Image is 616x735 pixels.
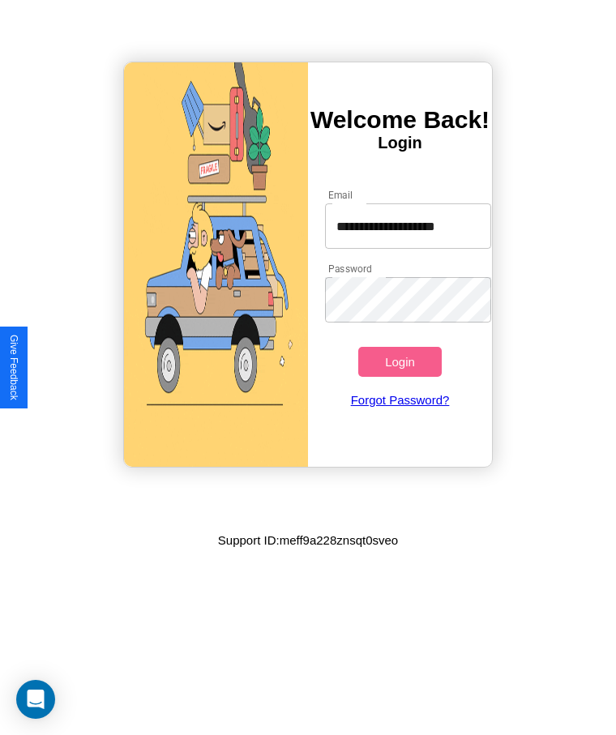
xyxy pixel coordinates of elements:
[358,347,441,377] button: Login
[124,62,308,467] img: gif
[308,106,492,134] h3: Welcome Back!
[308,134,492,152] h4: Login
[218,529,398,551] p: Support ID: meff9a228znsqt0sveo
[8,335,19,400] div: Give Feedback
[328,262,371,276] label: Password
[16,680,55,719] div: Open Intercom Messenger
[317,377,482,423] a: Forgot Password?
[328,188,353,202] label: Email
